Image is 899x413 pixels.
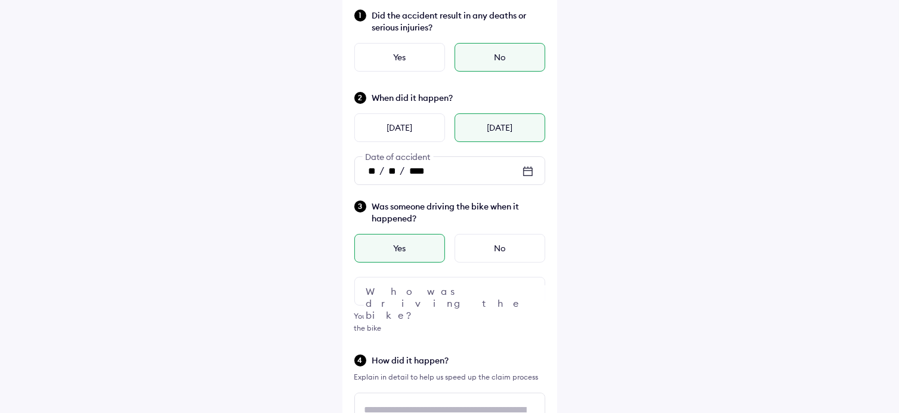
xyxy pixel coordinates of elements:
[400,164,405,176] span: /
[354,310,545,334] div: You can file a claim even if someone else was driving the bike
[362,152,433,162] span: Date of accident
[372,92,545,104] span: When did it happen?
[372,10,545,33] span: Did the accident result in any deaths or serious injuries?
[372,355,545,366] span: How did it happen?
[354,371,545,383] div: Explain in detail to help us speed up the claim process
[455,43,545,72] div: No
[380,164,385,176] span: /
[354,43,445,72] div: Yes
[455,113,545,142] div: [DATE]
[455,234,545,263] div: No
[372,201,545,224] span: Was someone driving the bike when it happened?
[354,234,445,263] div: Yes
[354,113,445,142] div: [DATE]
